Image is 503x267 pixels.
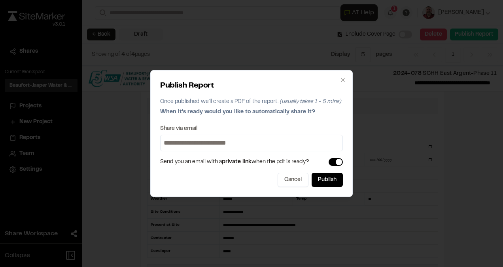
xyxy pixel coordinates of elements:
button: Publish [312,173,343,187]
span: Send you an email with a when the pdf is ready? [160,158,309,166]
span: When it's ready would you like to automatically share it? [160,110,315,114]
span: private link [222,160,251,164]
label: Share via email [160,126,197,132]
span: (usually takes 1 - 5 mins) [280,99,341,104]
button: Cancel [278,173,308,187]
h2: Publish Report [160,80,343,92]
p: Once published we'll create a PDF of the report. [160,97,343,106]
